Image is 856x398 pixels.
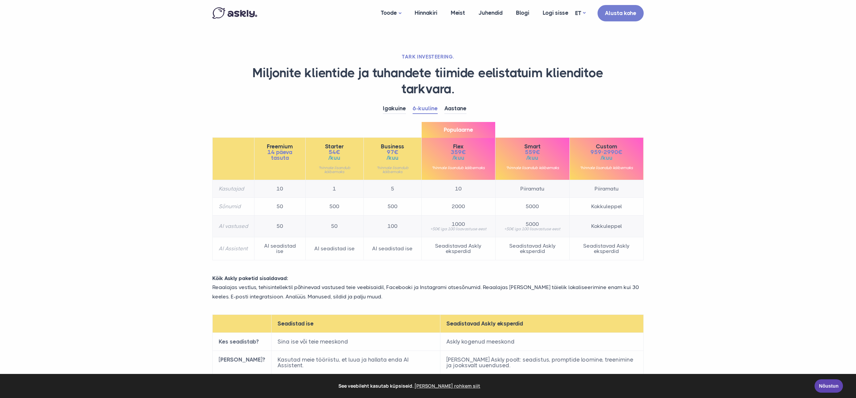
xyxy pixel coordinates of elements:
th: AI Assistent [213,237,254,260]
small: *hinnale lisandub käibemaks [370,166,415,174]
td: 10 [254,180,306,198]
span: Starter [312,144,357,149]
th: Seadistad ise [272,314,440,333]
td: Seadistavad Askly eksperdid [496,237,569,260]
td: [PERSON_NAME] Askly poolt: seadistus, promptide loomine, treenimine ja jooksvalt uuendused. [440,351,643,374]
small: *hinnale lisandub käibemaks [428,166,489,170]
a: Alusta kohe [598,5,644,21]
th: Kasutajad [213,180,254,198]
span: Custom [576,144,637,149]
strong: Kõik Askly paketid sisaldavad: [212,275,288,281]
td: AI seadistad ise [254,237,306,260]
th: Seadistavad Askly eksperdid [440,314,643,333]
span: 5000 [502,222,563,227]
td: AI seadistad ise [363,237,421,260]
h1: Miljonite klientide ja tuhandete tiimide eelistatuim klienditoe tarkvara. [212,65,644,97]
span: Business [370,144,415,149]
span: 97€ [370,149,415,155]
span: Freemium [260,144,299,149]
td: 50 [254,198,306,216]
span: /kuu [312,155,357,161]
h2: TARK INVESTEERING. [212,53,644,60]
a: 6-kuuline [413,104,438,114]
span: Populaarne [422,122,495,138]
a: Nõustun [815,379,843,393]
span: Flex [428,144,489,149]
td: Piiramatu [569,180,643,198]
small: *hinnale lisandub käibemaks [312,166,357,174]
span: 14 päeva tasuta [260,149,299,161]
small: +50€ iga 100 lisavastuse eest [502,227,563,231]
span: 559€ [502,149,563,155]
span: See veebileht kasutab küpsiseid. [10,381,810,391]
a: learn more about cookies [414,381,481,391]
a: Aastane [444,104,466,114]
td: 10 [421,180,495,198]
span: /kuu [370,155,415,161]
td: Seadistavad Askly eksperdid [421,237,495,260]
td: Sina ise või teie meeskond [272,333,440,351]
small: +50€ iga 100 lisavastuse eest [428,227,489,231]
a: ET [575,8,585,18]
td: AI seadistad ise [306,237,363,260]
td: 2000 [421,198,495,216]
td: Piiramatu [496,180,569,198]
th: [PERSON_NAME]? [213,351,272,374]
td: Seadistavad Askly eksperdid [569,237,643,260]
span: /kuu [576,155,637,161]
img: Askly [212,7,257,19]
td: 5000 [496,198,569,216]
span: 1000 [428,222,489,227]
span: 359€ [428,149,489,155]
span: 959-2990€ [576,149,637,155]
a: Igakuine [383,104,406,114]
td: Kasutad meie tööriistu, et luua ja hallata enda AI Assistent. [272,351,440,374]
small: *hinnale lisandub käibemaks [576,166,637,170]
td: Askly kogenud meeskond [440,333,643,351]
small: *hinnale lisandub käibemaks [502,166,563,170]
td: 1 [306,180,363,198]
span: /kuu [428,155,489,161]
td: 50 [254,216,306,237]
td: Kokkuleppel [569,198,643,216]
span: 54€ [312,149,357,155]
span: Kokkuleppel [576,224,637,229]
td: 500 [306,198,363,216]
p: Reaalajas vestlus, tehisintellektil põhinevad vastused teie veebisaidil, Facebooki ja Instagrami ... [207,283,649,301]
th: Sõnumid [213,198,254,216]
td: 50 [306,216,363,237]
span: /kuu [502,155,563,161]
td: 5 [363,180,421,198]
td: 100 [363,216,421,237]
span: Smart [502,144,563,149]
th: Kes seadistab? [213,333,272,351]
th: AI vastused [213,216,254,237]
td: 500 [363,198,421,216]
